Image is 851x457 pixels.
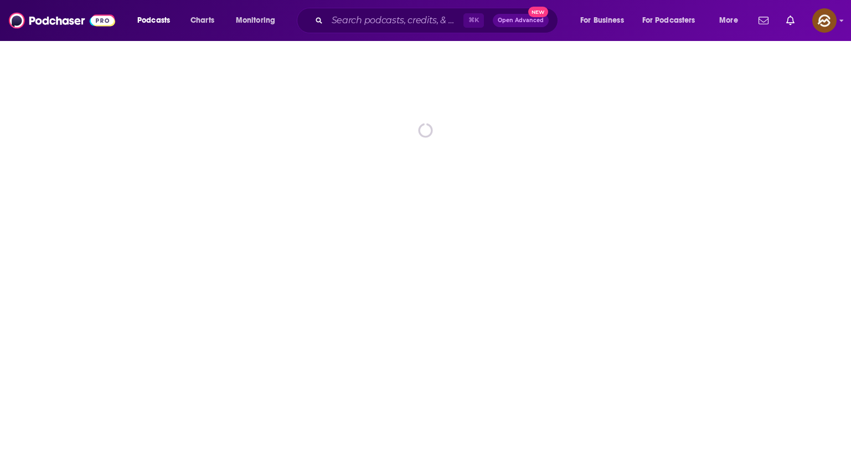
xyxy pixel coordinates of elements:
button: open menu [711,12,752,29]
a: Charts [183,12,221,29]
span: Logged in as hey85204 [812,8,837,33]
span: More [719,13,738,28]
button: open menu [130,12,184,29]
span: Open Advanced [498,18,544,23]
button: open menu [228,12,290,29]
span: ⌘ K [463,13,484,28]
button: Open AdvancedNew [493,14,549,27]
span: For Podcasters [642,13,695,28]
a: Show notifications dropdown [754,11,773,30]
span: For Business [580,13,624,28]
span: Podcasts [137,13,170,28]
img: User Profile [812,8,837,33]
button: open menu [573,12,638,29]
button: Show profile menu [812,8,837,33]
span: Monitoring [236,13,275,28]
div: Search podcasts, credits, & more... [307,8,569,33]
button: open menu [635,12,711,29]
span: New [528,7,548,17]
img: Podchaser - Follow, Share and Rate Podcasts [9,10,115,31]
input: Search podcasts, credits, & more... [327,12,463,29]
span: Charts [190,13,214,28]
a: Show notifications dropdown [782,11,799,30]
